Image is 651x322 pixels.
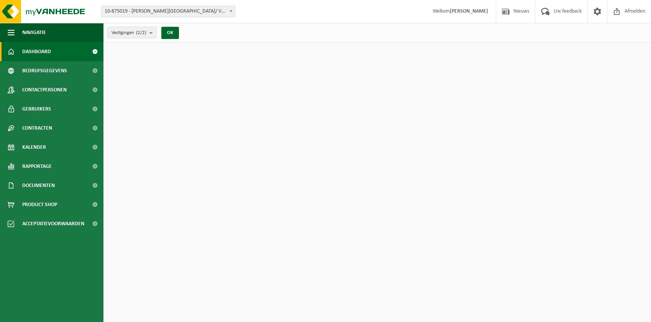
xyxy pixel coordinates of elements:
[161,27,179,39] button: OK
[22,99,51,119] span: Gebruikers
[22,42,51,61] span: Dashboard
[22,119,52,138] span: Contracten
[22,80,67,99] span: Contactpersonen
[22,23,46,42] span: Navigatie
[22,176,55,195] span: Documenten
[22,157,52,176] span: Rapportage
[107,27,157,38] button: Vestigingen(2/2)
[22,214,84,233] span: Acceptatievoorwaarden
[22,195,57,214] span: Product Shop
[450,8,488,14] strong: [PERSON_NAME]
[22,138,46,157] span: Kalender
[22,61,67,80] span: Bedrijfsgegevens
[102,6,235,17] span: 10-875019 - OSCAR ROMERO COLLEGE/ VBS DUIZENDPOOT - BERLARE
[112,27,146,39] span: Vestigingen
[136,30,146,35] count: (2/2)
